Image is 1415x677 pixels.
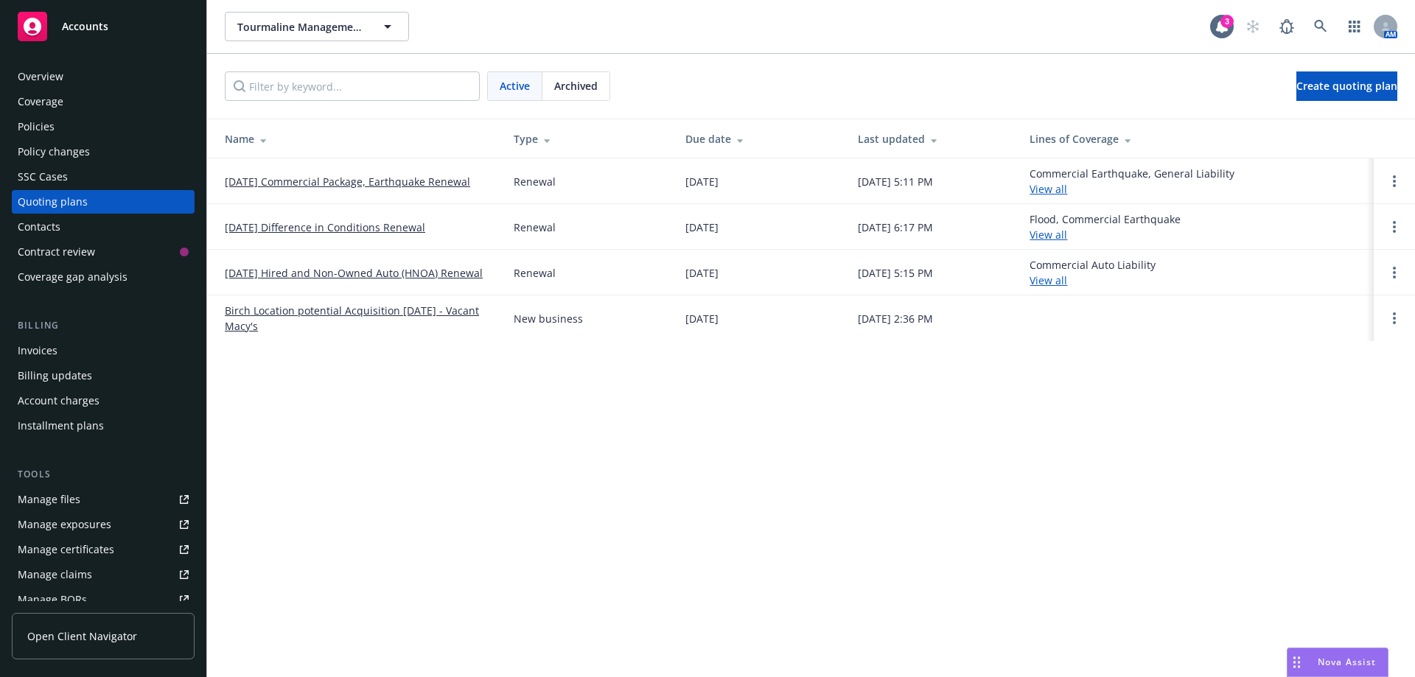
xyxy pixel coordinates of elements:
a: View all [1030,273,1067,287]
a: Manage BORs [12,588,195,611]
div: Commercial Auto Liability [1030,257,1156,288]
div: Manage claims [18,563,92,586]
div: Flood, Commercial Earthquake [1030,211,1181,242]
div: Renewal [514,220,556,235]
a: Open options [1386,172,1403,190]
a: Manage exposures [12,513,195,536]
a: Quoting plans [12,190,195,214]
div: Commercial Earthquake, General Liability [1030,166,1234,197]
button: Nova Assist [1287,648,1388,677]
div: [DATE] 6:17 PM [858,220,933,235]
div: [DATE] [685,174,719,189]
div: Invoices [18,339,57,362]
span: Create quoting plan [1296,79,1397,93]
a: Create quoting plan [1296,71,1397,101]
a: Birch Location potential Acquisition [DATE] - Vacant Macy's [225,303,490,334]
div: Billing updates [18,364,92,387]
span: Archived [554,78,598,94]
a: View all [1030,182,1067,196]
a: Open options [1386,309,1403,327]
a: Coverage gap analysis [12,265,195,289]
div: Installment plans [18,414,104,438]
div: Policies [18,115,55,138]
a: [DATE] Hired and Non-Owned Auto (HNOA) Renewal [225,265,483,281]
a: Manage certificates [12,538,195,561]
div: New business [514,311,583,326]
a: [DATE] Difference in Conditions Renewal [225,220,425,235]
div: Tools [12,467,195,482]
div: Coverage [18,90,63,113]
div: [DATE] [685,265,719,281]
a: Start snowing [1238,12,1268,41]
span: Active [500,78,530,94]
a: Manage files [12,488,195,511]
div: Coverage gap analysis [18,265,127,289]
span: Accounts [62,21,108,32]
div: [DATE] 5:11 PM [858,174,933,189]
button: Tourmaline Management LLC [225,12,409,41]
a: Open options [1386,218,1403,236]
div: Overview [18,65,63,88]
div: Name [225,131,490,147]
div: Renewal [514,265,556,281]
div: Manage files [18,488,80,511]
a: Coverage [12,90,195,113]
a: Contacts [12,215,195,239]
a: Policy changes [12,140,195,164]
div: Due date [685,131,834,147]
a: Manage claims [12,563,195,586]
span: Tourmaline Management LLC [237,19,365,35]
a: [DATE] Commercial Package, Earthquake Renewal [225,174,470,189]
a: Switch app [1340,12,1369,41]
div: Last updated [858,131,1006,147]
div: Billing [12,318,195,333]
a: View all [1030,228,1067,242]
div: Contract review [18,240,95,264]
div: Account charges [18,389,99,413]
div: Manage BORs [18,588,87,611]
a: Open options [1386,264,1403,281]
a: Accounts [12,6,195,47]
div: [DATE] 2:36 PM [858,311,933,326]
div: Type [514,131,662,147]
div: Drag to move [1288,648,1306,676]
div: Renewal [514,174,556,189]
div: 3 [1220,15,1234,28]
a: Report a Bug [1272,12,1302,41]
a: Policies [12,115,195,138]
div: Manage exposures [18,513,111,536]
div: SSC Cases [18,165,68,189]
div: [DATE] 5:15 PM [858,265,933,281]
div: Manage certificates [18,538,114,561]
div: Quoting plans [18,190,88,214]
a: Billing updates [12,364,195,387]
div: [DATE] [685,220,719,235]
div: [DATE] [685,311,719,326]
input: Filter by keyword... [225,71,480,101]
a: Account charges [12,389,195,413]
a: SSC Cases [12,165,195,189]
a: Contract review [12,240,195,264]
a: Search [1306,12,1335,41]
div: Policy changes [18,140,90,164]
div: Lines of Coverage [1030,131,1362,147]
a: Overview [12,65,195,88]
div: Contacts [18,215,60,239]
a: Invoices [12,339,195,362]
span: Open Client Navigator [27,628,137,644]
a: Installment plans [12,414,195,438]
span: Nova Assist [1318,656,1376,668]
